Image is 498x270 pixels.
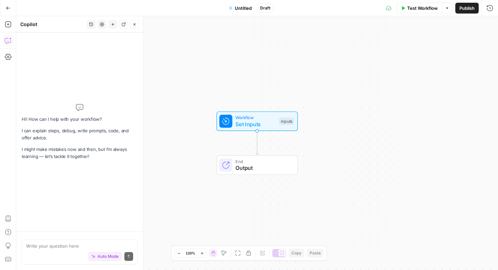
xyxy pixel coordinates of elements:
button: Untitled [225,3,256,14]
span: Draft [260,5,270,11]
span: Copy [291,250,302,256]
p: Hi! How can I help with your workflow? [22,116,138,123]
div: Inputs [279,117,294,125]
span: Workflow [235,114,276,121]
p: I can explain steps, debug, write prompts, code, and offer advice. [22,127,138,141]
span: Publish [459,5,475,12]
button: Paste [307,249,324,257]
div: WorkflowSet InputsInputs [194,111,320,131]
button: Copy [289,249,304,257]
div: EndOutput [194,155,320,175]
g: Edge from start to end [256,131,258,155]
span: Auto Mode [98,253,119,260]
span: Output [235,164,291,172]
span: Test Workflow [407,5,438,12]
button: Auto Mode [88,252,122,261]
span: Untitled [235,5,252,12]
div: Copilot [20,21,85,28]
p: I might make mistakes now and then, but I’m always learning — let’s tackle it together! [22,146,138,160]
span: 120% [186,250,195,256]
span: Paste [310,250,321,256]
span: Set Inputs [235,120,276,128]
button: Test Workflow [397,3,442,14]
button: Publish [455,3,479,14]
span: End [235,158,291,164]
